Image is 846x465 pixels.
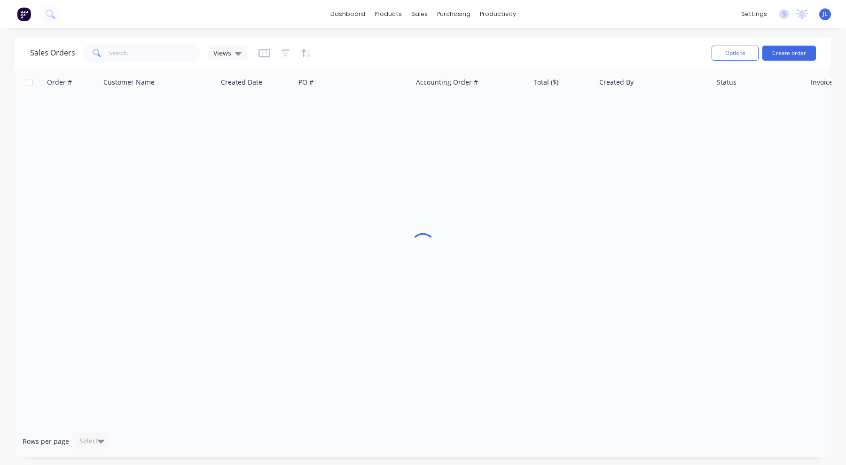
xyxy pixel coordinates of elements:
[103,78,155,87] div: Customer Name
[712,46,759,61] button: Options
[17,7,31,21] img: Factory
[736,7,772,21] div: settings
[213,48,231,58] span: Views
[326,7,370,21] a: dashboard
[30,48,75,57] h1: Sales Orders
[533,78,558,87] div: Total ($)
[717,78,736,87] div: Status
[23,437,69,446] span: Rows per page
[79,436,104,446] div: Select...
[407,7,432,21] div: sales
[47,78,72,87] div: Order #
[298,78,313,87] div: PO #
[599,78,634,87] div: Created By
[822,10,828,18] span: JL
[370,7,407,21] div: products
[432,7,475,21] div: purchasing
[475,7,521,21] div: productivity
[416,78,478,87] div: Accounting Order #
[109,44,201,63] input: Search...
[762,46,816,61] button: Create order
[221,78,262,87] div: Created Date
